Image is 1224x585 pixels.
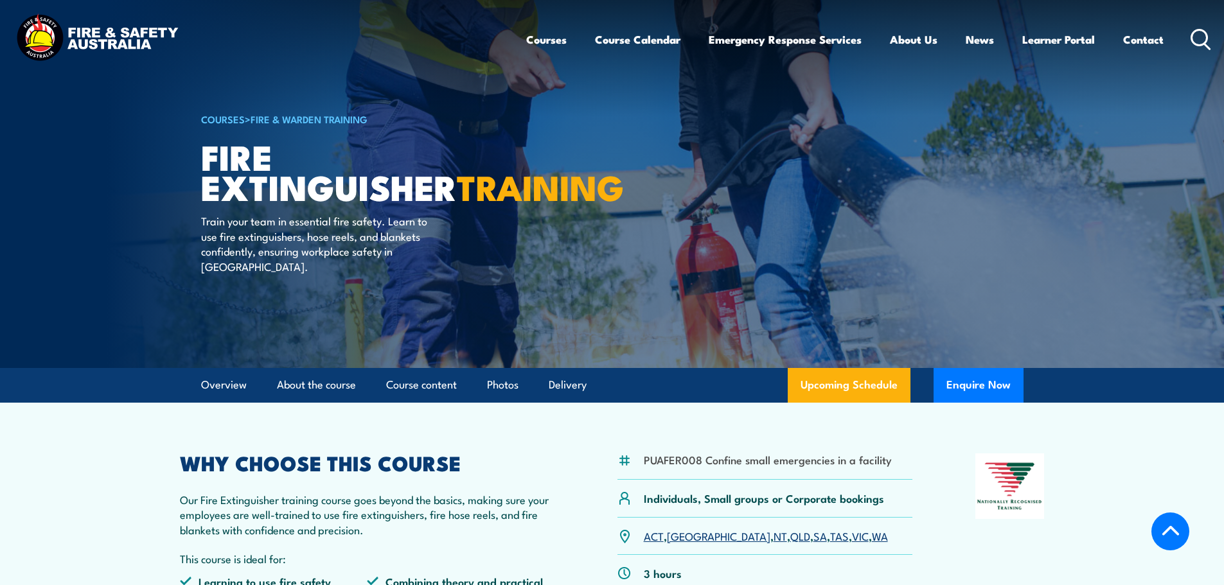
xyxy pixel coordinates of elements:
h6: > [201,111,519,127]
button: Enquire Now [934,368,1024,403]
a: Overview [201,368,247,402]
a: ACT [644,528,664,543]
p: Our Fire Extinguisher training course goes beyond the basics, making sure your employees are well... [180,492,555,537]
a: Delivery [549,368,587,402]
a: Learner Portal [1022,22,1095,57]
a: Courses [526,22,567,57]
strong: TRAINING [457,159,624,213]
a: Course content [386,368,457,402]
a: About Us [890,22,937,57]
p: , , , , , , , [644,528,888,543]
a: SA [813,528,827,543]
p: Train your team in essential fire safety. Learn to use fire extinguishers, hose reels, and blanke... [201,213,436,274]
a: VIC [852,528,869,543]
a: About the course [277,368,356,402]
a: Upcoming Schedule [788,368,910,403]
a: WA [872,528,888,543]
a: [GEOGRAPHIC_DATA] [667,528,770,543]
a: Photos [487,368,519,402]
img: Nationally Recognised Training logo. [975,453,1045,519]
a: Fire & Warden Training [251,112,368,126]
a: COURSES [201,112,245,126]
a: Course Calendar [595,22,680,57]
a: Contact [1123,22,1164,57]
a: NT [774,528,787,543]
h1: Fire Extinguisher [201,141,519,201]
a: Emergency Response Services [709,22,862,57]
a: TAS [830,528,849,543]
p: This course is ideal for: [180,551,555,566]
p: Individuals, Small groups or Corporate bookings [644,491,884,505]
h2: WHY CHOOSE THIS COURSE [180,453,555,471]
li: PUAFER008 Confine small emergencies in a facility [644,452,892,467]
a: QLD [790,528,810,543]
p: 3 hours [644,566,682,581]
a: News [966,22,994,57]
